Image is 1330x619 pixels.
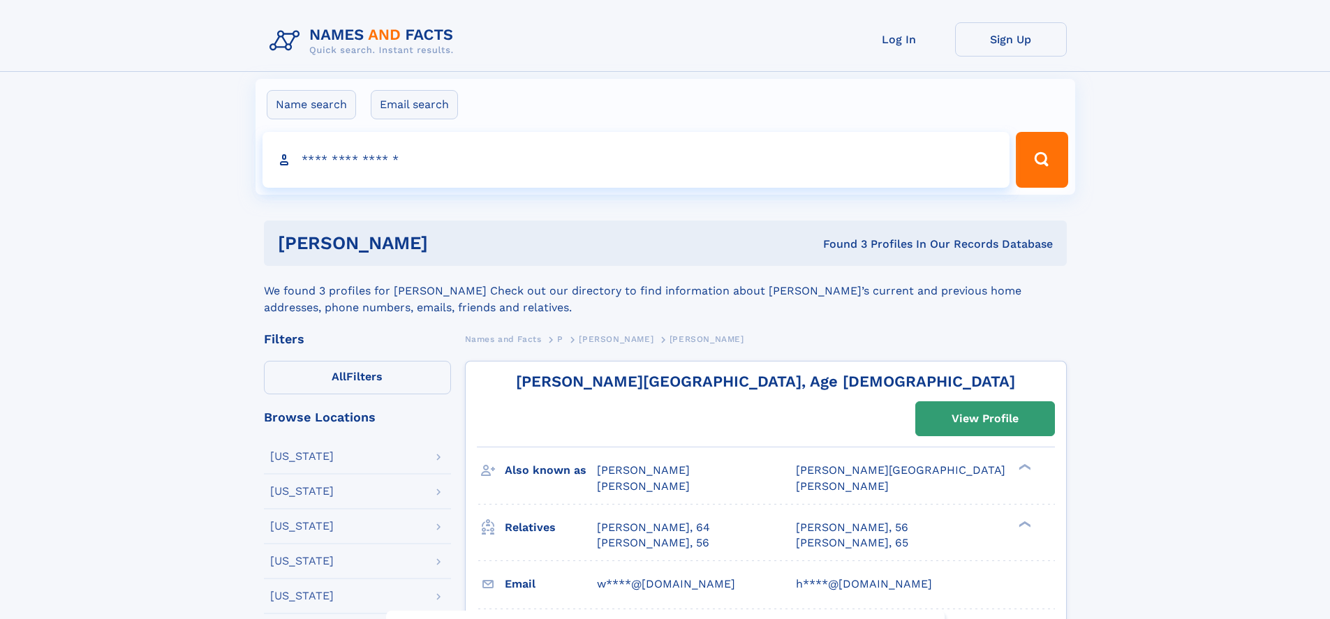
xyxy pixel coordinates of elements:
[264,361,451,394] label: Filters
[1016,132,1067,188] button: Search Button
[796,463,1005,477] span: [PERSON_NAME][GEOGRAPHIC_DATA]
[597,479,690,493] span: [PERSON_NAME]
[270,521,334,532] div: [US_STATE]
[597,463,690,477] span: [PERSON_NAME]
[1015,463,1032,472] div: ❯
[270,451,334,462] div: [US_STATE]
[843,22,955,57] a: Log In
[264,266,1067,316] div: We found 3 profiles for [PERSON_NAME] Check out our directory to find information about [PERSON_N...
[264,333,451,345] div: Filters
[332,370,346,383] span: All
[916,402,1054,435] a: View Profile
[505,458,597,482] h3: Also known as
[278,234,626,252] h1: [PERSON_NAME]
[1015,519,1032,528] div: ❯
[270,555,334,567] div: [US_STATE]
[264,411,451,424] div: Browse Locations
[597,535,709,551] a: [PERSON_NAME], 56
[505,572,597,596] h3: Email
[597,520,710,535] a: [PERSON_NAME], 64
[505,516,597,539] h3: Relatives
[371,90,458,119] label: Email search
[796,535,908,551] a: [PERSON_NAME], 65
[270,486,334,497] div: [US_STATE]
[796,520,908,535] a: [PERSON_NAME], 56
[952,403,1019,435] div: View Profile
[955,22,1067,57] a: Sign Up
[465,330,542,348] a: Names and Facts
[557,334,563,344] span: P
[796,479,889,493] span: [PERSON_NAME]
[670,334,744,344] span: [PERSON_NAME]
[579,334,653,344] span: [PERSON_NAME]
[267,90,356,119] label: Name search
[579,330,653,348] a: [PERSON_NAME]
[516,373,1015,390] a: [PERSON_NAME][GEOGRAPHIC_DATA], Age [DEMOGRAPHIC_DATA]
[270,590,334,602] div: [US_STATE]
[626,237,1053,252] div: Found 3 Profiles In Our Records Database
[557,330,563,348] a: P
[263,132,1010,188] input: search input
[264,22,465,60] img: Logo Names and Facts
